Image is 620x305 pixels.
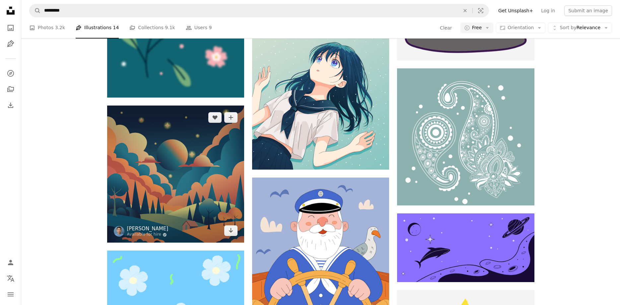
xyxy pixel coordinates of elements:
[55,24,65,32] span: 3.2k
[4,37,17,50] a: Illustrations
[4,67,17,80] a: Explore
[186,17,212,38] a: Users 9
[252,33,389,170] img: Anime girl floats and looks upwards at stars.
[129,17,175,38] a: Collections 9.1k
[127,225,169,232] a: [PERSON_NAME]
[4,83,17,96] a: Collections
[564,5,612,16] button: Submit an image
[460,23,494,33] button: Free
[560,25,600,31] span: Relevance
[4,4,17,19] a: Home — Unsplash
[496,23,545,33] button: Orientation
[397,213,534,282] img: A whale swims through a purple space.
[494,5,537,16] a: Get Unsplash+
[4,288,17,301] button: Menu
[397,245,534,251] a: A whale swims through a purple space.
[508,25,534,30] span: Orientation
[107,106,244,243] img: A painting of a night sky with stars and clouds
[224,112,238,123] button: Add to Collection
[224,225,238,236] button: Choose download format
[397,68,534,205] img: Paisley pattern design in white on a blue background.
[472,25,482,31] span: Free
[252,243,389,249] a: A cheerful sailor steers his ship at sea.
[209,24,212,32] span: 9
[29,17,65,38] a: Photos 3.2k
[114,226,124,237] img: Go to Gilang Fahmi's profile
[560,25,576,30] span: Sort by
[29,4,489,17] form: Find visuals sitewide
[30,4,41,17] button: Search Unsplash
[4,256,17,269] a: Log in / Sign up
[473,4,489,17] button: Visual search
[537,5,559,16] a: Log in
[4,21,17,35] a: Photos
[165,24,175,32] span: 9.1k
[4,99,17,112] a: Download History
[458,4,472,17] button: Clear
[127,232,169,237] a: Available for hire
[397,134,534,140] a: Paisley pattern design in white on a blue background.
[548,23,612,33] button: Sort byRelevance
[252,98,389,104] a: Anime girl floats and looks upwards at stars.
[208,112,222,123] button: Like
[107,171,244,177] a: A painting of a night sky with stars and clouds
[440,23,452,33] button: Clear
[4,272,17,285] button: Language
